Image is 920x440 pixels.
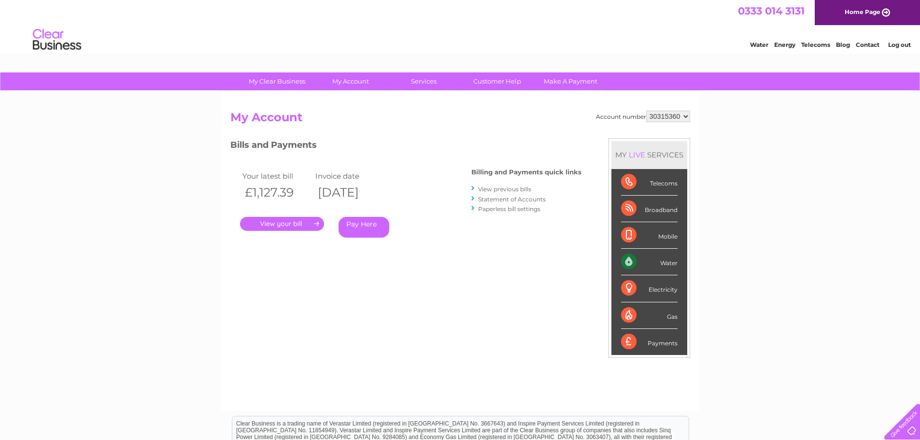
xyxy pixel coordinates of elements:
[750,41,768,48] a: Water
[836,41,850,48] a: Blog
[888,41,911,48] a: Log out
[627,150,647,159] div: LIVE
[240,217,324,231] a: .
[32,25,82,55] img: logo.png
[232,5,689,47] div: Clear Business is a trading name of Verastar Limited (registered in [GEOGRAPHIC_DATA] No. 3667643...
[240,170,313,183] td: Your latest bill
[621,249,678,275] div: Water
[621,169,678,196] div: Telecoms
[621,196,678,222] div: Broadband
[774,41,795,48] a: Energy
[621,302,678,329] div: Gas
[478,196,546,203] a: Statement of Accounts
[478,185,531,193] a: View previous bills
[621,222,678,249] div: Mobile
[621,329,678,355] div: Payments
[230,111,690,129] h2: My Account
[313,183,386,202] th: [DATE]
[237,72,317,90] a: My Clear Business
[856,41,879,48] a: Contact
[801,41,830,48] a: Telecoms
[230,138,581,155] h3: Bills and Payments
[311,72,390,90] a: My Account
[478,205,540,213] a: Paperless bill settings
[621,275,678,302] div: Electricity
[596,111,690,122] div: Account number
[531,72,610,90] a: Make A Payment
[339,217,389,238] a: Pay Here
[384,72,464,90] a: Services
[738,5,805,17] a: 0333 014 3131
[313,170,386,183] td: Invoice date
[611,141,687,169] div: MY SERVICES
[471,169,581,176] h4: Billing and Payments quick links
[240,183,313,202] th: £1,127.39
[457,72,537,90] a: Customer Help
